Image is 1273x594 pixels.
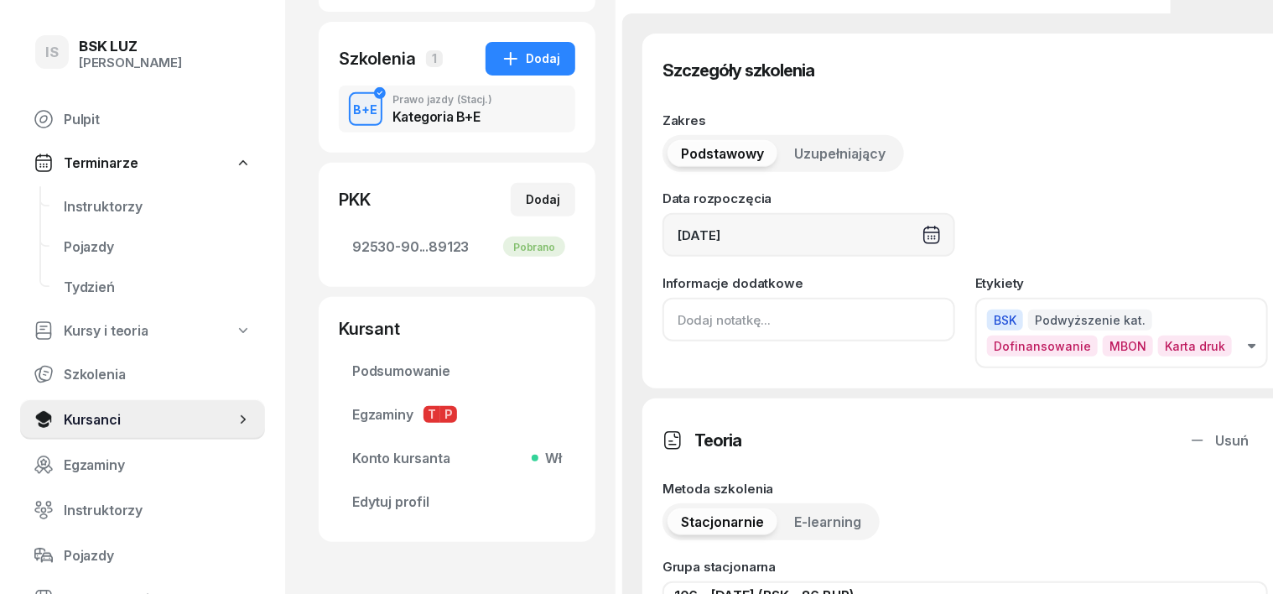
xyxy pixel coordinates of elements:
[50,227,265,267] a: Pojazdy
[339,438,575,478] a: Konto kursantaWł
[668,140,777,167] button: Podstawowy
[20,399,265,440] a: Kursanci
[50,186,265,227] a: Instruktorzy
[975,298,1268,368] button: BSKPodwyższenie kat.DofinansowanieMBONKarta druk
[347,99,385,120] div: B+E
[1158,336,1232,357] span: Karta druk
[352,239,562,255] span: 92530-90...89123
[339,47,416,70] div: Szkolenia
[64,412,235,428] span: Kursanci
[694,427,741,454] h3: Teoria
[392,95,492,105] div: Prawo jazdy
[352,363,562,379] span: Podsumowanie
[352,494,562,510] span: Edytuj profil
[64,367,252,383] span: Szkolenia
[20,535,265,576] a: Pojazdy
[352,451,562,466] span: Konto kursanta
[349,92,382,126] button: B+E
[79,55,182,70] div: [PERSON_NAME]
[339,394,575,435] a: EgzaminyTP
[64,239,252,255] span: Pojazdy
[526,190,560,210] div: Dodaj
[64,279,252,295] span: Tydzień
[511,183,575,216] button: Dodaj
[1187,430,1250,451] div: Usuń
[64,548,252,564] span: Pojazdy
[45,45,59,60] span: IS
[339,188,371,211] div: PKK
[662,57,814,84] h3: Szczegóły szkolenia
[20,445,265,485] a: Egzaminy
[501,49,560,69] div: Dodaj
[1103,336,1153,357] span: MBON
[339,317,575,341] div: Kursant
[681,514,764,530] span: Stacjonarnie
[794,514,861,530] span: E-learning
[668,508,777,535] button: Stacjonarnie
[64,155,138,171] span: Terminarze
[423,406,440,423] span: T
[339,227,575,267] a: 92530-90...89123Pobrano
[339,86,575,133] button: B+EPrawo jazdy(Stacj.)Kategoria B+E
[781,140,899,167] button: Uzupełniający
[64,199,252,215] span: Instruktorzy
[794,146,886,162] span: Uzupełniający
[457,95,492,105] span: (Stacj.)
[64,112,252,128] span: Pulpit
[987,336,1098,357] span: Dofinansowanie
[79,39,182,54] div: BSK LUZ
[440,406,457,423] span: P
[20,312,265,349] a: Kursy i teoria
[64,323,148,339] span: Kursy i teoria
[662,298,955,341] input: Dodaj notatkę...
[20,354,265,394] a: Szkolenia
[503,237,565,257] div: Pobrano
[50,267,265,307] a: Tydzień
[20,144,265,181] a: Terminarze
[392,110,492,123] div: Kategoria B+E
[681,146,764,162] span: Podstawowy
[426,50,443,67] span: 1
[352,406,562,423] span: Egzaminy
[987,310,1023,331] span: BSK
[339,351,575,391] a: Podsumowanie
[20,490,265,530] a: Instruktorzy
[538,451,562,466] span: Wł
[1028,310,1152,331] span: Podwyższenie kat.
[64,457,252,473] span: Egzaminy
[20,99,265,139] a: Pulpit
[64,503,252,518] span: Instruktorzy
[486,42,575,76] button: Dodaj
[339,482,575,522] a: Edytuj profil
[781,508,875,535] button: E-learning
[1169,419,1268,462] button: Usuń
